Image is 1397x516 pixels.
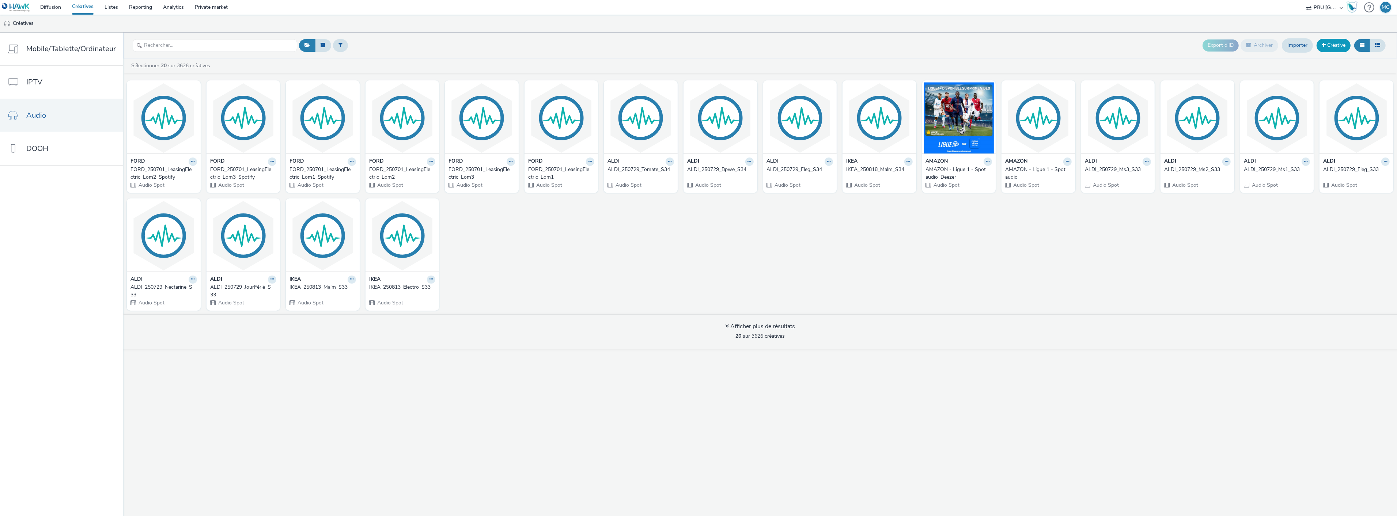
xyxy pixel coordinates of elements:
span: Audio Spot [1012,182,1039,189]
span: Audio Spot [1251,182,1278,189]
strong: AMAZON [926,158,948,166]
span: Audio Spot [535,182,562,189]
div: ALDI_250729_Fleg_S34 [767,166,830,173]
div: MG [1382,2,1390,13]
strong: 20 [161,62,167,69]
span: Audio Spot [853,182,880,189]
div: ALDI_250729_Ms3_S33 [1085,166,1148,173]
span: Audio Spot [1171,182,1198,189]
a: IKEA_250818_Malm_S34 [846,166,913,173]
img: FORD_250701_LeasingElectric_Lom2 visual [367,82,438,153]
img: AMAZON - Ligue 1 - Spot audio visual [1003,82,1074,153]
span: Audio Spot [217,299,244,306]
span: Audio Spot [774,182,801,189]
div: AMAZON - Ligue 1 - Spot audio_Deezer [926,166,989,181]
span: Audio Spot [694,182,721,189]
input: Rechercher... [133,39,297,52]
img: audio [4,20,11,27]
a: IKEA_250813_Electro_S33 [369,284,436,291]
img: ALDI_250729_Nectarine_S33 visual [129,200,199,272]
button: Archiver [1241,39,1278,52]
span: Audio Spot [376,182,403,189]
div: IKEA_250813_Electro_S33 [369,284,433,291]
strong: IKEA [289,276,301,284]
a: AMAZON - Ligue 1 - Spot audio [1005,166,1072,181]
a: FORD_250701_LeasingElectric_Lom3_Spotify [210,166,277,181]
div: FORD_250701_LeasingElectric_Lom3 [448,166,512,181]
img: ALDI_250729_Fleg_S34 visual [765,82,835,153]
span: sur 3626 créatives [735,333,785,339]
strong: ALDI [607,158,620,166]
img: ALDI_250729_Tomate_S34 visual [606,82,676,153]
div: ALDI_250729_Nectarine_S33 [130,284,194,299]
strong: ALDI [1323,158,1335,166]
span: Audio Spot [297,182,323,189]
strong: FORD [130,158,145,166]
img: FORD_250701_LeasingElectric_Lom1_Spotify visual [288,82,358,153]
button: Liste [1370,39,1386,52]
a: Hawk Academy [1347,1,1360,13]
span: IPTV [26,77,42,87]
div: FORD_250701_LeasingElectric_Lom1 [528,166,592,181]
span: Audio Spot [615,182,641,189]
span: Audio Spot [376,299,403,306]
a: ALDI_250729_Nectarine_S33 [130,284,197,299]
span: Audio Spot [217,182,244,189]
img: AMAZON - Ligue 1 - Spot audio_Deezer visual [924,82,994,153]
a: FORD_250701_LeasingElectric_Lom2_Spotify [130,166,197,181]
div: ALDI_250729_Ms1_S33 [1244,166,1307,173]
strong: ALDI [1244,158,1256,166]
img: IKEA_250813_Electro_S33 visual [367,200,438,272]
span: Audio Spot [1092,182,1119,189]
div: FORD_250701_LeasingElectric_Lom2 [369,166,433,181]
img: FORD_250701_LeasingElectric_Lom2_Spotify visual [129,82,199,153]
img: IKEA_250818_Malm_S34 visual [844,82,915,153]
div: AMAZON - Ligue 1 - Spot audio [1005,166,1069,181]
strong: IKEA [846,158,857,166]
img: ALDI_250729_JourFérié_S33 visual [208,200,279,272]
span: Audio Spot [1330,182,1357,189]
img: Hawk Academy [1347,1,1358,13]
strong: ALDI [767,158,779,166]
strong: FORD [210,158,225,166]
span: Audio [26,110,46,121]
a: FORD_250701_LeasingElectric_Lom3 [448,166,515,181]
strong: ALDI [687,158,699,166]
a: ALDI_250729_Fleg_S34 [767,166,833,173]
img: ALDI_250729_Bpwe_S34 visual [685,82,756,153]
a: IKEA_250813_Malm_S33 [289,284,356,291]
img: IKEA_250813_Malm_S33 visual [288,200,358,272]
button: Export d'ID [1203,39,1239,51]
a: ALDI_250729_Bpwe_S34 [687,166,754,173]
a: ALDI_250729_Fleg_S33 [1323,166,1390,173]
span: Mobile/Tablette/Ordinateur [26,43,116,54]
div: ALDI_250729_JourFérié_S33 [210,284,274,299]
a: FORD_250701_LeasingElectric_Lom2 [369,166,436,181]
strong: ALDI [130,276,143,284]
strong: FORD [289,158,304,166]
strong: ALDI [1085,158,1097,166]
img: ALDI_250729_Ms3_S33 visual [1083,82,1153,153]
img: ALDI_250729_Ms2_S33 visual [1162,82,1233,153]
img: FORD_250701_LeasingElectric_Lom1 visual [526,82,597,153]
img: FORD_250701_LeasingElectric_Lom3_Spotify visual [208,82,279,153]
a: ALDI_250729_Ms1_S33 [1244,166,1310,173]
strong: IKEA [369,276,381,284]
div: FORD_250701_LeasingElectric_Lom1_Spotify [289,166,353,181]
img: undefined Logo [2,3,30,12]
div: Afficher plus de résultats [725,322,795,331]
a: FORD_250701_LeasingElectric_Lom1_Spotify [289,166,356,181]
span: DOOH [26,143,48,154]
a: Sélectionner sur 3626 créatives [130,62,213,69]
button: Grille [1354,39,1370,52]
div: FORD_250701_LeasingElectric_Lom2_Spotify [130,166,194,181]
div: ALDI_250729_Bpwe_S34 [687,166,751,173]
a: ALDI_250729_Ms2_S33 [1164,166,1231,173]
span: Audio Spot [138,182,164,189]
span: Audio Spot [933,182,960,189]
span: Audio Spot [297,299,323,306]
img: ALDI_250729_Fleg_S33 visual [1321,82,1392,153]
strong: 20 [735,333,741,339]
div: FORD_250701_LeasingElectric_Lom3_Spotify [210,166,274,181]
